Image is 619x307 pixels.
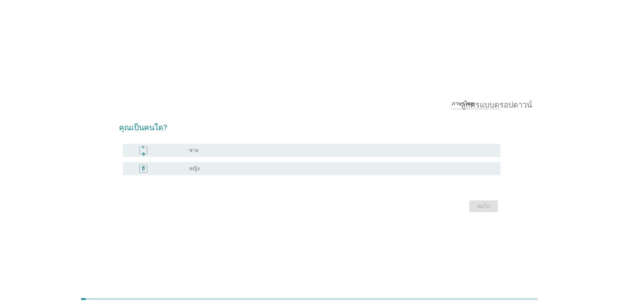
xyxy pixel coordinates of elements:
[142,144,145,156] font: เอ
[189,165,200,172] font: หญิง
[452,100,474,107] font: ภาษาไทย
[461,100,532,108] font: ลูกศรแบบดรอปดาวน์
[142,166,145,171] font: บี
[189,147,199,153] font: ชาย
[119,123,167,132] font: คุณเป็นคนใด?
